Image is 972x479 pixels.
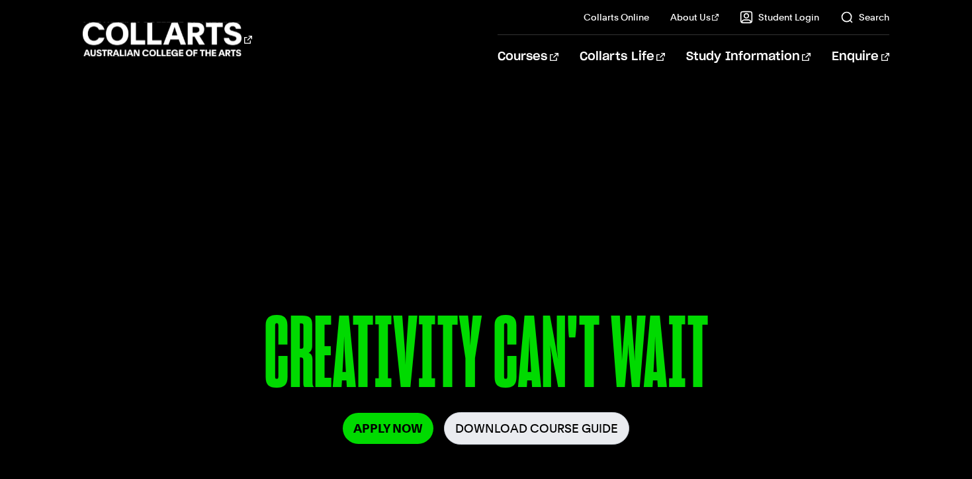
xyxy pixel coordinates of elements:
a: Study Information [686,35,811,79]
a: Collarts Online [584,11,649,24]
a: Enquire [832,35,889,79]
a: Courses [498,35,558,79]
a: Student Login [740,11,819,24]
a: Collarts Life [580,35,665,79]
a: Download Course Guide [444,412,629,445]
a: Search [840,11,889,24]
p: CREATIVITY CAN'T WAIT [92,303,879,412]
a: About Us [670,11,719,24]
div: Go to homepage [83,21,252,58]
a: Apply Now [343,413,433,444]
